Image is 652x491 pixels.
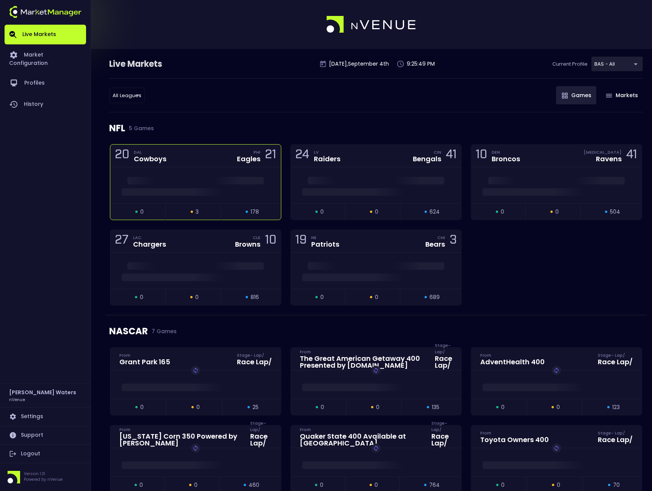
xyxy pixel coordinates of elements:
[626,149,637,163] div: 41
[556,403,560,411] span: 0
[432,403,439,411] span: 135
[431,426,452,433] div: Stage - Lap /
[314,149,340,155] div: LV
[501,403,505,411] span: 0
[250,426,272,433] div: Stage - Lap /
[194,481,197,489] span: 0
[584,149,622,155] div: [MEDICAL_DATA]
[265,234,276,248] div: 10
[295,234,307,248] div: 19
[501,481,505,489] span: 0
[552,60,588,68] p: Current Profile
[375,293,378,301] span: 0
[249,481,259,489] span: 460
[376,403,379,411] span: 0
[115,234,129,248] div: 27
[24,477,63,482] p: Powered by nVenue
[119,433,241,447] div: [US_STATE] Corn 350 Powered by [PERSON_NAME]
[610,208,620,216] span: 504
[5,471,86,483] div: Version 1.31Powered by nVenue
[555,208,559,216] span: 0
[450,234,457,248] div: 3
[375,208,378,216] span: 0
[9,388,76,397] h2: [PERSON_NAME] Waters
[140,208,144,216] span: 0
[429,208,440,216] span: 624
[300,349,426,355] div: From
[109,315,643,347] div: NASCAR
[598,352,633,358] div: Stage - Lap /
[193,367,199,373] img: replayImg
[300,426,422,433] div: From
[606,94,612,98] img: gameIcon
[596,156,622,162] div: Ravens
[413,156,441,162] div: Bengals
[5,94,86,115] a: History
[134,156,166,162] div: Cowboys
[553,367,560,373] img: replayImg
[562,93,568,99] img: gameIcon
[329,60,389,68] p: [DATE] , September 4 th
[591,57,643,71] div: BAS - All
[5,72,86,94] a: Profiles
[193,445,199,451] img: replayImg
[115,149,129,163] div: 20
[134,149,166,155] div: DAL
[196,208,199,216] span: 3
[480,436,549,443] div: Toyota Owners 400
[133,241,166,248] div: Chargers
[431,433,452,447] div: Race Lap /
[429,481,440,489] span: 764
[557,481,560,489] span: 0
[326,16,417,33] img: logo
[321,403,324,411] span: 0
[476,149,487,163] div: 10
[600,86,643,104] button: Markets
[373,445,379,451] img: replayImg
[598,436,633,443] div: Race Lap /
[446,149,457,163] div: 41
[109,112,643,144] div: NFL
[407,60,435,68] p: 9:25:49 PM
[119,359,170,365] div: Grant Park 165
[5,426,86,444] a: Support
[320,208,324,216] span: 0
[613,481,620,489] span: 70
[434,149,441,155] div: CIN
[253,234,260,241] div: CLE
[254,149,260,155] div: PHI
[235,241,260,248] div: Browns
[295,149,309,163] div: 24
[300,433,422,447] div: Quaker State 400 Available at [GEOGRAPHIC_DATA]
[435,349,452,355] div: Stage - Lap /
[598,430,633,436] div: Stage - Lap /
[196,403,200,411] span: 0
[375,481,378,489] span: 0
[5,44,86,72] a: Market Configuration
[9,6,81,18] img: logo
[429,293,440,301] span: 689
[251,208,259,216] span: 178
[251,293,259,301] span: 816
[140,293,143,301] span: 0
[125,125,154,131] span: 5 Games
[140,403,144,411] span: 0
[320,293,324,301] span: 0
[252,403,259,411] span: 25
[492,149,520,155] div: DEN
[119,352,170,358] div: From
[311,241,339,248] div: Patriots
[480,430,549,436] div: From
[119,426,241,433] div: From
[492,156,520,162] div: Broncos
[265,149,276,163] div: 21
[9,397,25,402] h3: nVenue
[314,156,340,162] div: Raiders
[373,367,379,373] img: replayImg
[5,408,86,426] a: Settings
[437,234,445,241] div: CHI
[311,234,339,241] div: NE
[612,403,620,411] span: 123
[139,481,143,489] span: 0
[250,433,272,447] div: Race Lap /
